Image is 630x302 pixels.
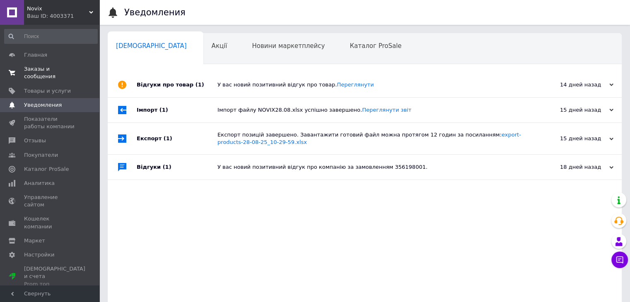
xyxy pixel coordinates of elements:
span: Аналитика [24,180,55,187]
span: Каталог ProSale [350,42,401,50]
div: Імпорт [137,98,217,122]
div: 14 дней назад [531,81,613,89]
span: (1) [164,135,172,141]
span: (1) [163,164,171,170]
span: Настройки [24,251,54,259]
span: Заказы и сообщения [24,65,77,80]
span: [DEMOGRAPHIC_DATA] и счета [24,265,85,288]
div: Ваш ID: 4003371 [27,12,99,20]
a: export-products-28-08-25_10-29-59.xlsx [217,132,521,145]
span: Каталог ProSale [24,165,69,173]
span: Отзывы [24,137,46,144]
span: Управление сайтом [24,194,77,209]
span: Кошелек компании [24,215,77,230]
div: Відгуки [137,155,217,180]
span: Новини маркетплейсу [252,42,325,50]
div: 15 дней назад [531,106,613,114]
h1: Уведомления [124,7,186,17]
div: Prom топ [24,280,85,288]
span: Novix [27,5,89,12]
span: Акції [212,42,227,50]
input: Поиск [4,29,98,44]
span: Уведомления [24,101,62,109]
span: Главная [24,51,47,59]
div: Експорт позицій завершено. Завантажити готовий файл можна протягом 12 годин за посиланням: [217,131,531,146]
span: (1) [159,107,168,113]
span: (1) [196,81,204,88]
div: У вас новий позитивний відгук про товар. [217,81,531,89]
span: Товары и услуги [24,87,71,95]
div: Експорт [137,123,217,154]
span: Маркет [24,237,45,244]
button: Чат с покупателем [611,252,628,268]
div: Відгуки про товар [137,72,217,97]
div: 15 дней назад [531,135,613,142]
div: У вас новий позитивний відгук про компанію за замовленням 356198001. [217,163,531,171]
a: Переглянути звіт [362,107,411,113]
div: Імпорт файлу NOVIX28.08.xlsx успішно завершено. [217,106,531,114]
div: 18 дней назад [531,163,613,171]
a: Переглянути [337,81,374,88]
span: [DEMOGRAPHIC_DATA] [116,42,187,50]
span: Покупатели [24,151,58,159]
span: Показатели работы компании [24,115,77,130]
